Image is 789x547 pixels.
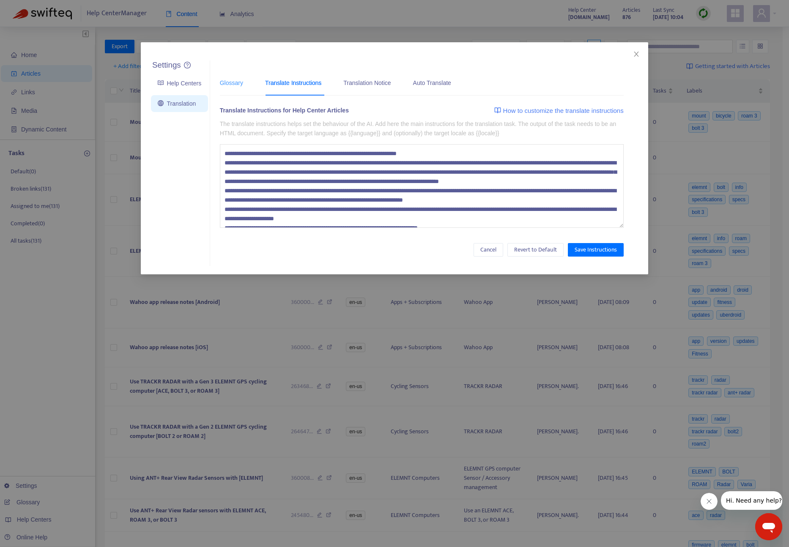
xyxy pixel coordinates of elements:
div: Auto Translate [413,78,451,88]
a: question-circle [184,62,191,69]
h5: Settings [152,60,181,70]
a: Translation [158,100,196,107]
button: Revert to Default [507,243,564,257]
a: Help Centers [158,80,201,87]
span: Save Instructions [575,245,617,254]
span: How to customize the translate instructions [503,106,624,116]
div: Glossary [220,78,243,88]
span: Cancel [480,245,496,254]
button: Save Instructions [568,243,624,257]
p: The translate instructions helps set the behaviour of the AI. Add here the main instructions for ... [220,119,624,138]
span: question-circle [184,62,191,68]
div: Translate Instructions [265,78,321,88]
button: Close [632,49,641,59]
img: image-link [494,107,501,114]
iframe: Message from company [721,491,782,510]
a: How to customize the translate instructions [494,106,624,116]
iframe: Close message [701,493,718,510]
button: Cancel [474,243,503,257]
iframe: Button to launch messaging window [755,513,782,540]
div: Translation Notice [343,78,391,88]
span: Revert to Default [514,245,557,254]
span: close [633,51,640,57]
div: Translate Instructions for Help Center Articles [220,106,349,118]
